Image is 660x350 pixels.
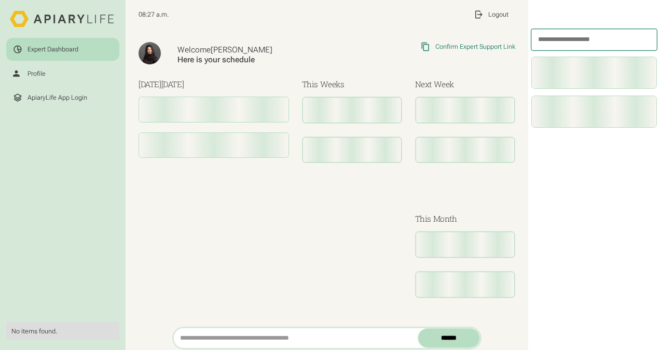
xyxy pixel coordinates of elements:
div: Welcome [177,45,345,55]
span: [PERSON_NAME] [211,45,272,55]
a: Expert Dashboard [6,38,119,60]
span: 08:27 a.m. [139,10,169,19]
h3: [DATE] [139,78,289,90]
div: Confirm Expert Support Link [435,43,515,51]
h3: This Weeks [302,78,402,90]
div: Expert Dashboard [27,45,78,53]
div: Here is your schedule [177,55,345,65]
div: Profile [27,70,46,78]
div: Logout [488,10,508,19]
a: ApiaryLife App Login [6,86,119,109]
div: No items found. [11,327,114,335]
h3: This Month [415,213,515,225]
a: Logout [467,3,515,25]
h3: Next Week [415,78,515,90]
span: [DATE] [161,79,184,89]
a: Profile [6,62,119,85]
div: ApiaryLife App Login [27,93,87,102]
